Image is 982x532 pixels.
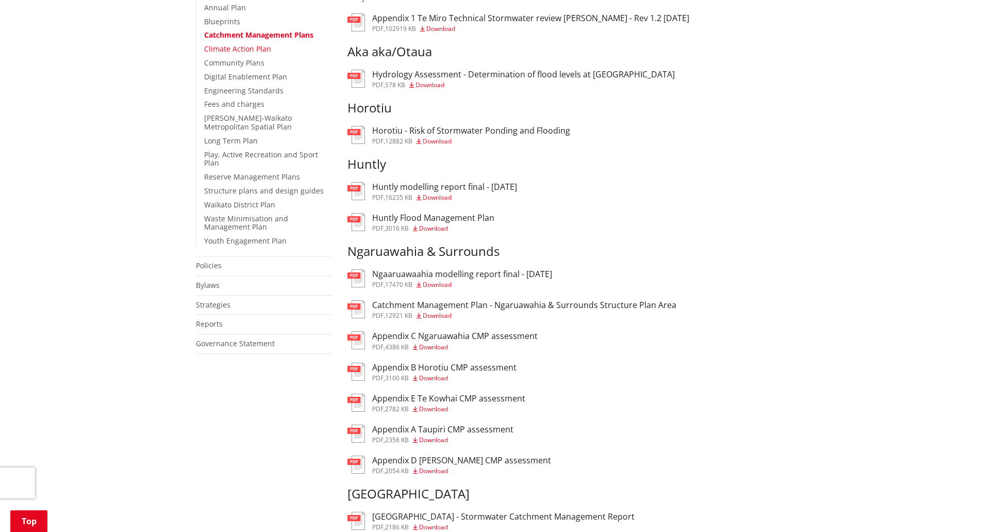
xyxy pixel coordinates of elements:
[372,82,675,88] div: ,
[204,186,324,196] a: Structure plans and design guides
[204,172,300,182] a: Reserve Management Plans
[196,338,275,348] a: Governance Statement
[372,524,635,530] div: ,
[347,363,517,381] a: Appendix B Horotiu CMP assessment pdf,3100 KB Download
[204,17,240,26] a: Blueprints
[419,224,448,233] span: Download
[347,44,787,59] h3: Aka aka/Otaua
[372,13,689,23] h3: Appendix 1 Te Miro Technical Stormwater review [PERSON_NAME] - Rev 1.2 [DATE]
[204,136,258,146] a: Long Term Plan
[347,70,675,88] a: Hydrology Assessment - Determination of flood levels at [GEOGRAPHIC_DATA] pdf,578 KB Download
[347,70,365,88] img: document-pdf.svg
[347,512,635,530] a: [GEOGRAPHIC_DATA] - Stormwater Catchment Management Report pdf,2186 KB Download
[347,213,494,232] a: Huntly Flood Management Plan pdf,3016 KB Download
[372,24,384,33] span: pdf
[372,195,517,201] div: ,
[347,269,365,287] img: document-pdf.svg
[419,436,448,444] span: Download
[372,137,384,146] span: pdf
[419,466,448,475] span: Download
[423,280,452,289] span: Download
[347,126,365,144] img: document-pdf.svg
[372,331,538,341] h3: Appendix C Ngaruawahia CMP assessment
[204,86,284,95] a: Engineering Standards
[196,261,222,270] a: Policies
[372,225,494,232] div: ,
[347,13,689,32] a: Appendix 1 Te Miro Technical Stormwater review [PERSON_NAME] - Rev 1.2 [DATE] pdf,102919 KB Download
[372,224,384,233] span: pdf
[347,456,365,474] img: document-pdf.svg
[372,512,635,522] h3: [GEOGRAPHIC_DATA] - Stormwater Catchment Management Report
[347,394,525,412] a: Appendix E Te Kowhai CMP assessment pdf,2782 KB Download
[385,466,409,475] span: 2054 KB
[372,282,552,288] div: ,
[204,3,246,12] a: Annual Plan
[372,374,384,382] span: pdf
[372,466,384,475] span: pdf
[347,126,570,144] a: Horotiu - Risk of Stormwater Ponding and Flooding pdf,12882 KB Download
[347,213,365,231] img: document-pdf.svg
[204,200,275,209] a: Waikato District Plan
[385,137,412,146] span: 12882 KB
[10,510,47,532] a: Top
[372,375,517,381] div: ,
[385,80,405,89] span: 578 KB
[347,300,676,319] a: Catchment Management Plan - Ngaruawahia & Surrounds Structure Plan Area pdf,12921 KB Download
[423,311,452,320] span: Download
[204,44,271,54] a: Climate Action Plan
[347,456,551,474] a: Appendix D [PERSON_NAME] CMP assessment pdf,2054 KB Download
[196,280,220,290] a: Bylaws
[372,70,675,79] h3: Hydrology Assessment - Determination of flood levels at [GEOGRAPHIC_DATA]
[196,319,223,329] a: Reports
[372,300,676,310] h3: Catchment Management Plan - Ngaruawahia & Surrounds Structure Plan Area
[347,269,552,288] a: Ngaaruawaahia modelling report final - [DATE] pdf,17470 KB Download
[347,182,517,201] a: Huntly modelling report final - [DATE] pdf,16235 KB Download
[204,214,288,232] a: Waste Minimisation and Management Plan
[372,26,689,32] div: ,
[204,30,313,40] a: Catchment Management Plans
[372,280,384,289] span: pdf
[419,405,448,413] span: Download
[372,523,384,531] span: pdf
[347,487,787,502] h3: [GEOGRAPHIC_DATA]
[372,344,538,350] div: ,
[347,182,365,200] img: document-pdf.svg
[372,193,384,202] span: pdf
[347,425,513,443] a: Appendix A Taupiri CMP assessment pdf,2358 KB Download
[372,213,494,223] h3: Huntly Flood Management Plan
[423,193,452,202] span: Download
[415,80,444,89] span: Download
[204,150,318,168] a: Play, Active Recreation and Sport Plan
[372,311,384,320] span: pdf
[372,394,525,404] h3: Appendix E Te Kowhai CMP assessment
[372,313,676,319] div: ,
[419,343,448,351] span: Download
[372,343,384,351] span: pdf
[372,80,384,89] span: pdf
[204,99,264,109] a: Fees and charges
[204,72,287,82] a: Digital Enablement Plan
[385,280,412,289] span: 17470 KB
[372,436,384,444] span: pdf
[347,331,538,350] a: Appendix C Ngaruawahia CMP assessment pdf,4386 KB Download
[347,425,365,443] img: document-pdf.svg
[372,405,384,413] span: pdf
[347,13,365,31] img: document-pdf.svg
[372,437,513,443] div: ,
[419,523,448,531] span: Download
[385,523,409,531] span: 2186 KB
[372,456,551,465] h3: Appendix D [PERSON_NAME] CMP assessment
[423,137,452,146] span: Download
[385,436,409,444] span: 2358 KB
[347,512,365,530] img: document-pdf.svg
[372,406,525,412] div: ,
[196,300,230,310] a: Strategies
[347,101,787,116] h3: Horotiu
[347,300,365,318] img: document-pdf.svg
[372,269,552,279] h3: Ngaaruawaahia modelling report final - [DATE]
[385,311,412,320] span: 12921 KB
[372,182,517,192] h3: Huntly modelling report final - [DATE]
[372,425,513,434] h3: Appendix A Taupiri CMP assessment
[347,331,365,349] img: document-pdf.svg
[385,405,409,413] span: 2782 KB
